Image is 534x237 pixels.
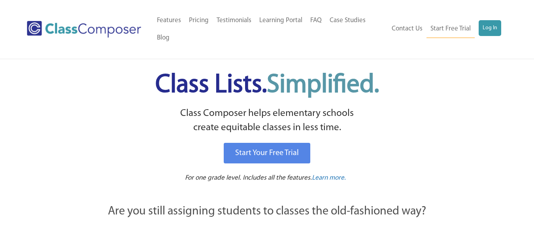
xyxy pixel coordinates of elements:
img: Class Composer [27,21,141,38]
span: Class Lists. [155,72,379,98]
a: Case Studies [326,12,370,29]
span: Start Your Free Trial [235,149,299,157]
a: Pricing [185,12,213,29]
p: Are you still assigning students to classes the old-fashioned way? [66,203,469,220]
a: Features [153,12,185,29]
nav: Header Menu [387,20,501,38]
a: Start Your Free Trial [224,143,310,163]
a: Blog [153,29,174,47]
a: Contact Us [388,20,426,38]
a: FAQ [306,12,326,29]
a: Start Free Trial [426,20,475,38]
a: Testimonials [213,12,255,29]
nav: Header Menu [153,12,387,47]
p: Class Composer helps elementary schools create equitable classes in less time. [64,106,470,135]
span: For one grade level. Includes all the features. [185,174,312,181]
a: Learning Portal [255,12,306,29]
a: Learn more. [312,173,346,183]
span: Learn more. [312,174,346,181]
a: Log In [479,20,501,36]
span: Simplified. [267,72,379,98]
